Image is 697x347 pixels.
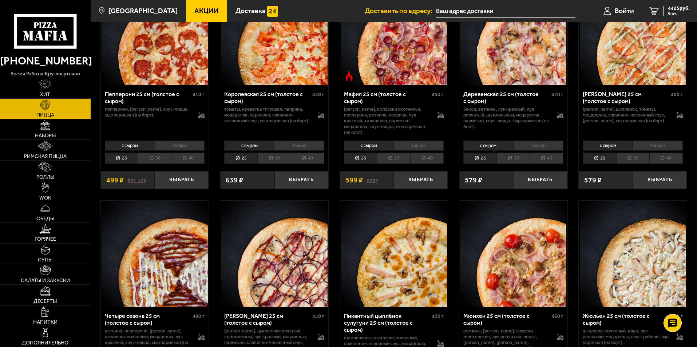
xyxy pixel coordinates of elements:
[105,141,155,151] li: с сыром
[105,153,138,164] li: 25
[221,201,327,307] img: Чикен Барбекю 25 см (толстое с сыром)
[224,312,310,326] div: [PERSON_NAME] 25 см (толстое с сыром)
[35,133,56,138] span: Наборы
[341,201,447,307] img: Пикантный цыплёнок сулугуни 25 см (толстое с сыром)
[40,92,50,97] span: Хит
[393,141,444,151] li: тонкое
[668,6,690,11] span: 4425 руб.
[583,91,669,105] div: [PERSON_NAME] 25 см (толстое с сыром)
[668,12,690,16] span: 5 шт.
[513,141,563,151] li: тонкое
[224,91,310,105] div: Королевская 25 см (толстое с сыром)
[633,171,687,189] button: Выбрать
[377,153,410,164] li: 30
[344,141,394,151] li: с сыром
[583,328,669,346] p: цыпленок копченый, яйцо, лук репчатый, моцарелла, соус грибной, сыр пармезан (на борт).
[312,91,324,98] span: 450 г
[224,106,310,124] p: томаты, креветка тигровая, паприка, моцарелла, пармезан, сливочно-чесночный соус, сыр пармезан (н...
[105,106,191,118] p: пепперони, [PERSON_NAME], соус-пицца, сыр пармезан (на борт).
[410,153,444,164] li: 40
[102,201,208,307] img: Четыре сезона 25 см (толстое с сыром)
[344,106,430,135] p: [PERSON_NAME], колбаски охотничьи, пепперони, ветчина, паприка, лук красный, халапеньо, пармезан,...
[106,177,124,184] span: 499 ₽
[615,7,634,14] span: Войти
[36,216,54,221] span: Обеды
[344,71,355,82] img: Острое блюдо
[633,141,683,151] li: тонкое
[127,177,146,184] s: 591.16 ₽
[465,177,482,184] span: 579 ₽
[22,340,68,346] span: Дополнительно
[24,154,67,159] span: Римская пицца
[312,313,324,319] span: 450 г
[463,312,550,326] div: Мюнхен 25 см (толстое с сыром)
[101,201,209,307] a: Четыре сезона 25 см (толстое с сыром)
[193,313,205,319] span: 490 г
[463,153,496,164] li: 25
[235,7,266,14] span: Доставка
[459,201,567,307] a: Мюнхен 25 см (толстое с сыром)
[21,278,70,283] span: Салаты и закуски
[193,91,205,98] span: 410 г
[35,237,56,242] span: Горячее
[36,175,54,180] span: Роллы
[530,153,563,164] li: 40
[649,153,683,164] li: 40
[671,91,683,98] span: 420 г
[257,153,290,164] li: 30
[616,153,649,164] li: 30
[274,171,328,189] button: Выбрать
[340,201,448,307] a: Пикантный цыплёнок сулугуни 25 см (толстое с сыром)
[432,91,444,98] span: 450 г
[496,153,530,164] li: 30
[367,177,378,184] s: 692 ₽
[513,171,567,189] button: Выбрать
[436,4,575,18] input: Ваш адрес доставки
[39,196,51,201] span: WOK
[432,313,444,319] span: 400 г
[345,177,363,184] span: 599 ₽
[394,171,448,189] button: Выбрать
[138,153,171,164] li: 30
[344,153,377,164] li: 25
[580,201,686,307] img: Жюльен 25 см (толстое с сыром)
[274,141,324,151] li: тонкое
[171,153,205,164] li: 40
[220,201,328,307] a: Чикен Барбекю 25 см (толстое с сыром)
[460,201,566,307] img: Мюнхен 25 см (толстое с сыром)
[105,312,191,326] div: Четыре сезона 25 см (толстое с сыром)
[226,177,243,184] span: 639 ₽
[33,299,57,304] span: Десерты
[38,257,52,263] span: Супы
[291,153,324,164] li: 40
[224,153,257,164] li: 25
[551,91,563,98] span: 470 г
[463,91,550,105] div: Деревенская 25 см (толстое с сыром)
[583,141,633,151] li: с сыром
[365,7,436,14] span: Доставить по адресу:
[36,113,54,118] span: Пицца
[584,177,602,184] span: 579 ₽
[463,106,550,130] p: бекон, ветчина, лук красный, лук репчатый, шампиньоны, моцарелла, пармезан, соус-пицца, сыр парме...
[194,7,219,14] span: Акции
[33,320,58,325] span: Напитки
[155,141,205,151] li: тонкое
[267,6,278,17] img: 15daf4d41897b9f0e9f617042186c801.svg
[583,106,669,124] p: [PERSON_NAME], цыпленок, томаты, моцарелла, сливочно-чесночный соус, [PERSON_NAME], сыр пармезан ...
[224,141,274,151] li: с сыром
[583,312,669,326] div: Жюльен 25 см (толстое с сыром)
[155,171,209,189] button: Выбрать
[344,312,430,333] div: Пикантный цыплёнок сулугуни 25 см (толстое с сыром)
[551,313,563,319] span: 460 г
[463,141,513,151] li: с сыром
[108,7,178,14] span: [GEOGRAPHIC_DATA]
[583,153,616,164] li: 25
[579,201,687,307] a: Жюльен 25 см (толстое с сыром)
[105,91,191,105] div: Пепперони 25 см (толстое с сыром)
[344,91,430,105] div: Мафия 25 см (толстое с сыром)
